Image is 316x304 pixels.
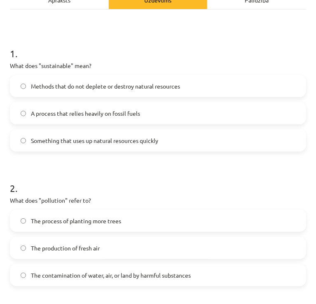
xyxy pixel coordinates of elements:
[31,109,140,118] span: A process that relies heavily on fossil fuels
[21,273,26,278] input: The contamination of water, air, or land by harmful substances
[21,111,26,116] input: A process that relies heavily on fossil fuels
[10,33,306,59] h1: 1 .
[21,84,26,89] input: Methods that do not deplete or destroy natural resources
[31,244,100,253] span: The production of fresh air
[10,168,306,194] h1: 2 .
[31,136,158,145] span: Something that uses up natural resources quickly
[31,217,121,225] span: The process of planting more trees
[21,246,26,251] input: The production of fresh air
[31,82,180,91] span: Methods that do not deplete or destroy natural resources
[10,196,306,205] p: What does "pollution" refer to?
[21,218,26,224] input: The process of planting more trees
[10,61,306,70] p: What does "sustainable" mean?
[31,271,191,280] span: The contamination of water, air, or land by harmful substances
[21,138,26,143] input: Something that uses up natural resources quickly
